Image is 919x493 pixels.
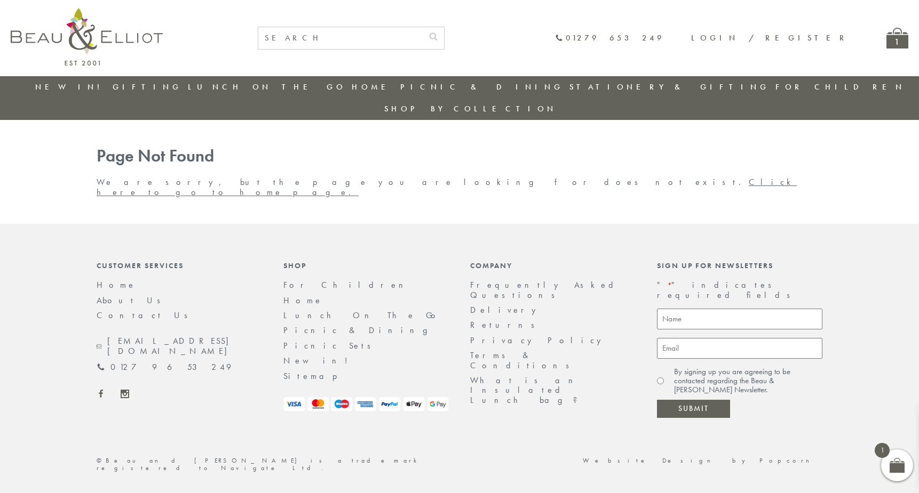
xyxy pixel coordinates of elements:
a: Home [352,82,394,92]
a: Sitemap [283,370,352,382]
a: Terms & Conditions [470,350,576,370]
div: Shop [283,261,449,270]
a: Frequently Asked Questions [470,279,620,300]
a: 01279 653 249 [97,362,231,372]
input: Email [657,338,822,359]
div: We are sorry, but the page you are looking for does not exist. [86,147,833,197]
a: [EMAIL_ADDRESS][DOMAIN_NAME] [97,336,262,356]
a: Picnic Sets [283,340,378,351]
img: payment-logos.png [283,397,449,411]
a: Login / Register [691,33,849,43]
a: For Children [283,279,411,290]
a: Website Design by Popcorn [583,456,822,465]
a: New in! [283,355,355,366]
div: Sign up for newsletters [657,261,822,270]
a: Gifting [113,82,182,92]
a: Lunch On The Go [283,310,442,321]
a: What is an Insulated Lunch bag? [470,375,586,406]
label: By signing up you are agreeing to be contacted regarding the Beau & [PERSON_NAME] Newsletter. [674,367,822,395]
p: " " indicates required fields [657,280,822,300]
a: Delivery [470,304,542,316]
a: Lunch On The Go [188,82,346,92]
a: Home [283,295,323,306]
a: Shop by collection [384,103,557,114]
input: Name [657,309,822,329]
a: Picnic & Dining [283,325,438,336]
a: 1 [886,28,908,49]
a: For Children [775,82,905,92]
span: 1 [875,443,890,458]
a: Contact Us [97,310,195,321]
a: Returns [470,319,542,330]
a: Picnic & Dining [400,82,564,92]
div: Company [470,261,636,270]
div: Customer Services [97,261,262,270]
a: Click here to go to home page. [97,176,797,197]
input: Submit [657,400,730,418]
input: SEARCH [258,27,423,49]
a: 01279 653 249 [555,34,664,43]
a: Home [97,279,136,290]
img: logo [11,8,163,66]
a: About Us [97,295,168,306]
a: New in! [35,82,107,92]
a: Privacy Policy [470,335,607,346]
div: ©Beau and [PERSON_NAME] is a trademark registered to Navigate Ltd. [86,457,459,472]
h1: Page Not Found [97,147,822,166]
a: Stationery & Gifting [569,82,770,92]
